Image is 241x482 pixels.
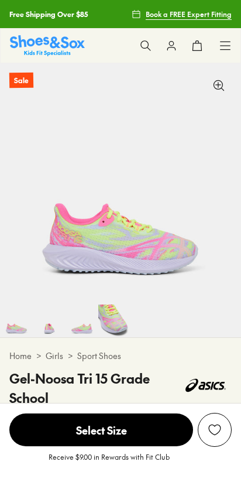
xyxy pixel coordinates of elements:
a: Girls [46,350,63,362]
img: 6-475625_1 [66,305,98,337]
span: Select Size [9,413,193,446]
button: Add to Wishlist [198,413,232,447]
p: Sale [9,73,33,88]
h4: Gel-Noosa Tri 15 Grade School [9,369,180,408]
img: SNS_Logo_Responsive.svg [10,35,85,56]
img: 7-475626_1 [98,305,131,337]
a: Home [9,350,32,362]
a: Sport Shoes [77,350,121,362]
span: Book a FREE Expert Fitting [146,9,232,19]
a: Shoes & Sox [10,35,85,56]
p: Receive $9.00 in Rewards with Fit Club [49,452,170,473]
a: Book a FREE Expert Fitting [132,4,232,25]
img: Vendor logo [180,369,232,402]
button: Select Size [9,413,193,447]
div: > > [9,350,232,362]
img: 5-475624_1 [33,305,66,337]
